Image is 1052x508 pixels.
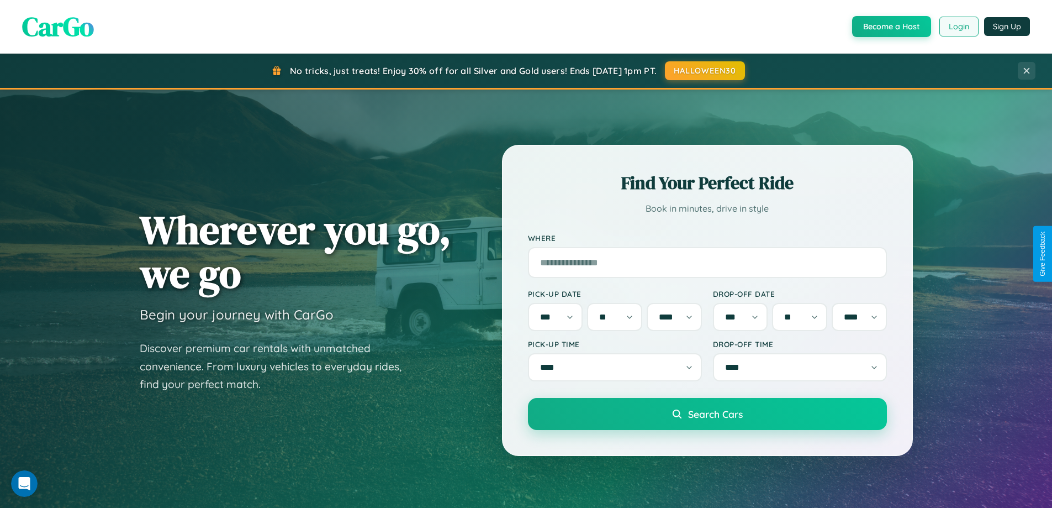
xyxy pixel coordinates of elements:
[939,17,979,36] button: Login
[852,16,931,37] button: Become a Host
[22,8,94,45] span: CarGo
[528,201,887,217] p: Book in minutes, drive in style
[528,233,887,243] label: Where
[984,17,1030,36] button: Sign Up
[713,339,887,349] label: Drop-off Time
[140,339,416,394] p: Discover premium car rentals with unmatched convenience. From luxury vehicles to everyday rides, ...
[528,289,702,298] label: Pick-up Date
[140,208,451,295] h1: Wherever you go, we go
[688,408,743,420] span: Search Cars
[290,65,657,76] span: No tricks, just treats! Enjoy 30% off for all Silver and Gold users! Ends [DATE] 1pm PT.
[11,470,38,497] iframe: Intercom live chat
[713,289,887,298] label: Drop-off Date
[1039,232,1046,276] div: Give Feedback
[528,339,702,349] label: Pick-up Time
[528,398,887,430] button: Search Cars
[140,306,334,323] h3: Begin your journey with CarGo
[528,171,887,195] h2: Find Your Perfect Ride
[665,61,745,80] button: HALLOWEEN30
